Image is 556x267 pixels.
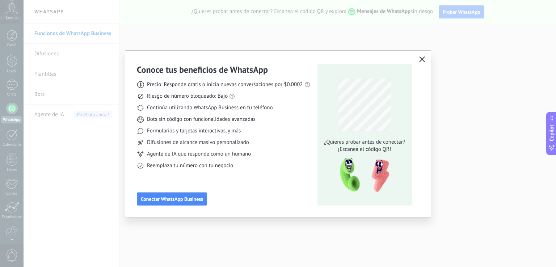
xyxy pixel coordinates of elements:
[322,146,407,153] span: ¡Escanea el código QR!
[334,156,391,195] img: qr-pic-1x.png
[141,196,203,202] span: Conectar WhatsApp Business
[147,93,228,100] span: Riesgo de número bloqueado: Bajo
[548,125,555,141] span: Copilot
[322,139,407,146] span: ¿Quieres probar antes de conectar?
[137,64,268,75] h3: Conoce tus beneficios de WhatsApp
[147,162,233,169] span: Reemplaza tu número con tu negocio
[147,127,241,135] span: Formularios y tarjetas interactivas, y más
[147,151,251,158] span: Agente de IA que responde como un humano
[147,104,273,111] span: Continúa utilizando WhatsApp Business en tu teléfono
[137,192,207,205] button: Conectar WhatsApp Business
[147,81,303,88] span: Precio: Responde gratis o inicia nuevas conversaciones por $0.0002
[147,139,249,146] span: Difusiones de alcance masivo personalizado
[147,116,256,123] span: Bots sin código con funcionalidades avanzadas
